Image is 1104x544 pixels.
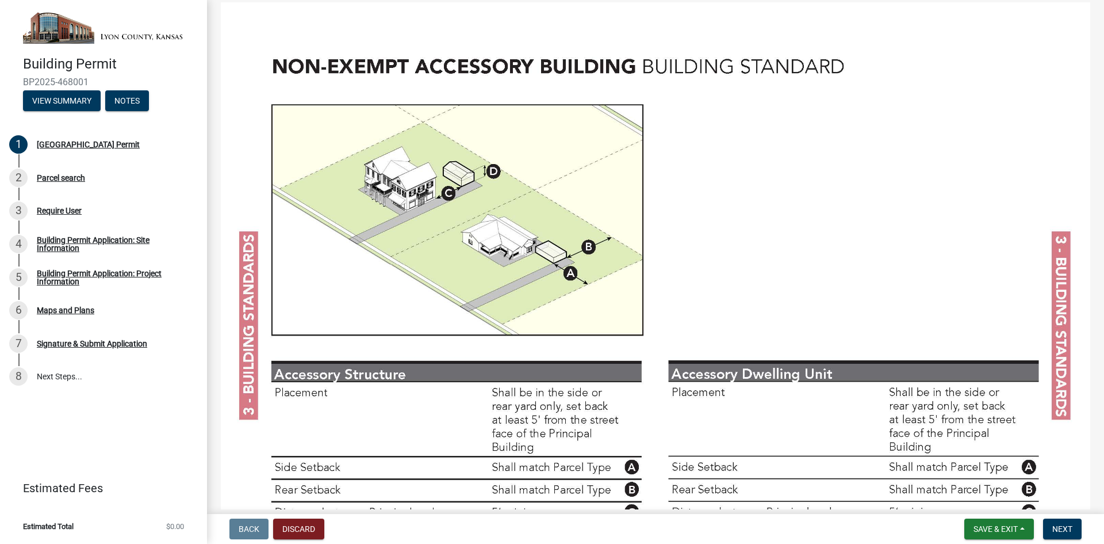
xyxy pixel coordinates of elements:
[9,301,28,319] div: 6
[23,97,101,106] wm-modal-confirm: Summary
[229,519,269,539] button: Back
[37,207,82,215] div: Require User
[37,236,189,252] div: Building Permit Application: Site Information
[23,90,101,111] button: View Summary
[1052,524,1072,534] span: Next
[9,235,28,253] div: 4
[9,334,28,353] div: 7
[37,306,94,314] div: Maps and Plans
[9,169,28,187] div: 2
[973,524,1018,534] span: Save & Exit
[964,519,1034,539] button: Save & Exit
[37,140,140,149] div: [GEOGRAPHIC_DATA] Permit
[239,524,259,534] span: Back
[9,201,28,220] div: 3
[1043,519,1082,539] button: Next
[37,340,147,348] div: Signature & Submit Application
[23,77,184,88] span: BP2025-468001
[9,477,189,500] a: Estimated Fees
[105,90,149,111] button: Notes
[166,523,184,530] span: $0.00
[37,174,85,182] div: Parcel search
[9,135,28,154] div: 1
[23,12,189,44] img: Lyon County, Kansas
[37,269,189,286] div: Building Permit Application: Project Information
[273,519,324,539] button: Discard
[23,56,198,73] h4: Building Permit
[9,367,28,386] div: 8
[105,97,149,106] wm-modal-confirm: Notes
[23,523,74,530] span: Estimated Total
[9,268,28,287] div: 5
